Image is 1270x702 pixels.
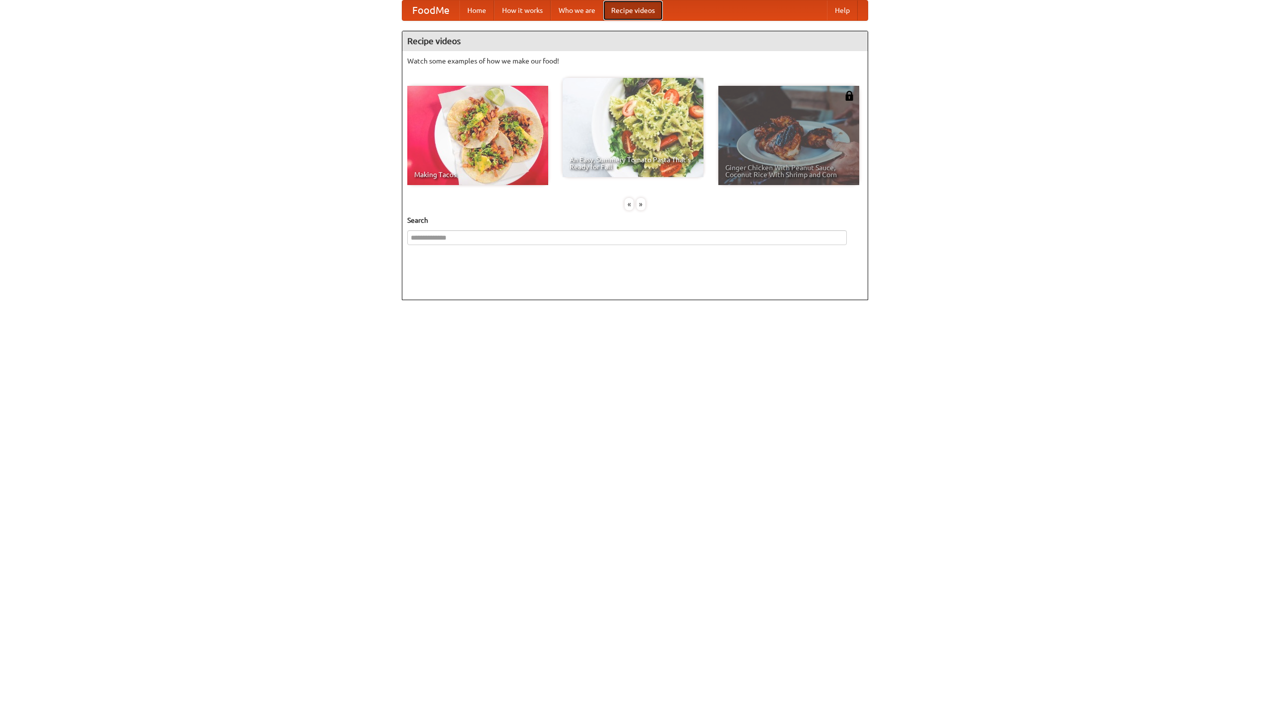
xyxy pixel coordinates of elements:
a: FoodMe [402,0,459,20]
a: Recipe videos [603,0,663,20]
div: » [636,198,645,210]
a: Help [827,0,858,20]
a: An Easy, Summery Tomato Pasta That's Ready for Fall [563,78,703,177]
a: Who we are [551,0,603,20]
a: Making Tacos [407,86,548,185]
div: « [625,198,634,210]
a: Home [459,0,494,20]
span: Making Tacos [414,171,541,178]
span: An Easy, Summery Tomato Pasta That's Ready for Fall [570,156,697,170]
p: Watch some examples of how we make our food! [407,56,863,66]
h5: Search [407,215,863,225]
a: How it works [494,0,551,20]
img: 483408.png [844,91,854,101]
h4: Recipe videos [402,31,868,51]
